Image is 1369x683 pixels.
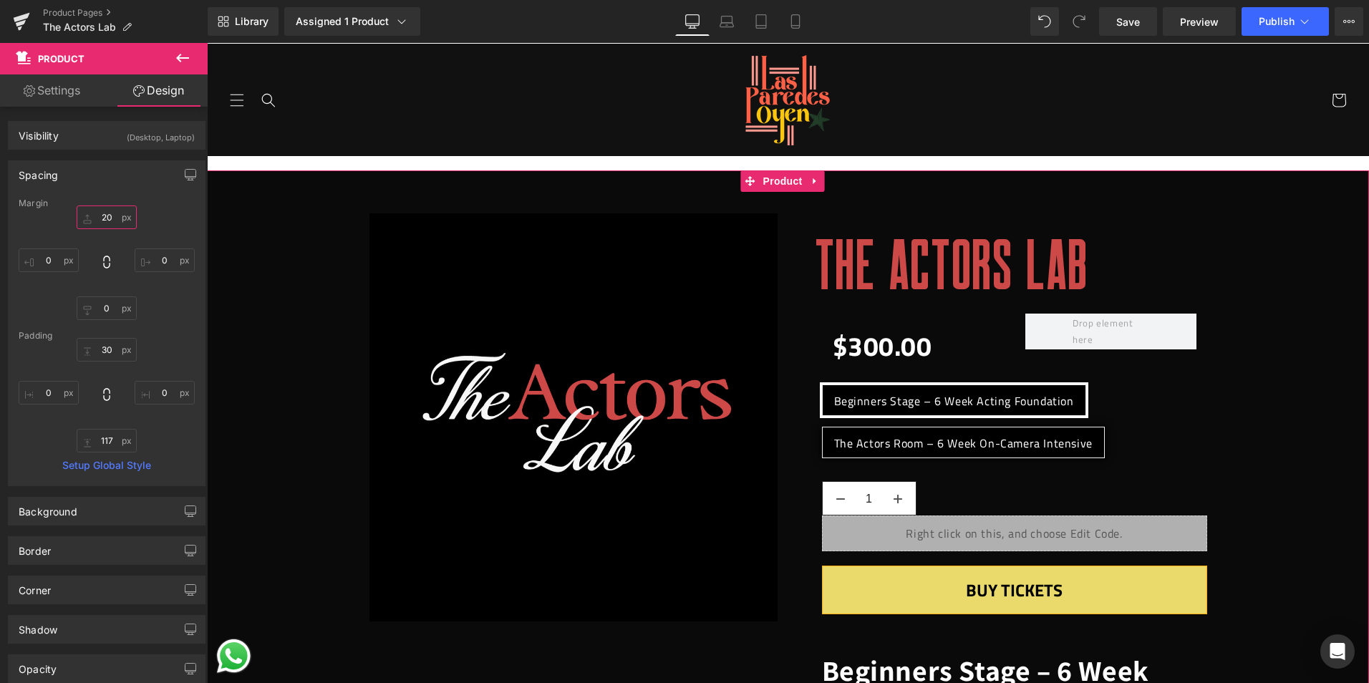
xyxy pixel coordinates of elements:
summary: Search [46,42,77,73]
div: Border [19,537,51,557]
div: Assigned 1 Product [296,14,409,29]
button: Undo [1030,7,1059,36]
input: 0 [77,296,137,320]
button: More [1335,7,1363,36]
a: Tablet [744,7,778,36]
input: 0 [19,248,79,272]
input: 0 [77,205,137,229]
span: Save [1116,14,1140,29]
a: Send a message via WhatsApp [7,594,47,633]
a: Mobile [778,7,813,36]
span: Library [235,15,269,28]
span: Preview [1180,14,1219,29]
span: Product [553,127,599,149]
a: Setup Global Style [19,460,195,471]
input: 0 [135,248,195,272]
div: Visibility [19,122,59,142]
div: Spacing [19,161,58,181]
summary: Menu [14,42,46,73]
button: Publish [1242,7,1329,36]
button: Redo [1065,7,1093,36]
span: Publish [1259,16,1295,27]
a: Las Paredes Oyen [533,6,629,107]
span: Product [38,53,84,64]
input: 0 [77,429,137,452]
a: Preview [1163,7,1236,36]
div: Background [19,498,77,518]
a: Design [107,74,211,107]
a: The Actors Lab [608,170,881,271]
div: Open Intercom Messenger [1320,634,1355,669]
input: 0 [77,338,137,362]
div: Padding [19,331,195,341]
div: Corner [19,576,51,596]
div: Open WhatsApp chat [7,594,47,633]
span: $300.00 [626,271,725,327]
div: (Desktop, Laptop) [127,122,195,145]
a: Desktop [675,7,710,36]
div: Opacity [19,655,57,675]
span: Beginners Stage – 6 Week Acting Foundation [627,342,867,372]
a: Product Pages [43,7,208,19]
img: The Actors Lab [163,170,571,578]
a: Laptop [710,7,744,36]
div: Margin [19,198,195,208]
button: BUY TICKETS [615,523,1000,571]
img: Las Paredes Oyen [538,12,624,102]
a: Expand / Collapse [599,127,618,149]
input: 0 [19,381,79,405]
span: The Actors Lab [43,21,116,33]
input: 0 [135,381,195,405]
div: Shadow [19,616,57,636]
span: Beginners Stage – 6 Week Acting Foundation [615,609,942,683]
span: The Actors Room – 6 Week On-Camera Intensive [627,384,886,415]
a: New Library [208,7,279,36]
